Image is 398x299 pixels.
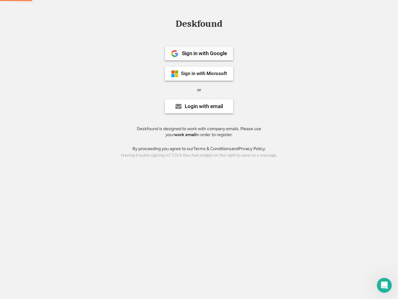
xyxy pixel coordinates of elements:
div: Login with email [185,104,223,109]
img: 1024px-Google__G__Logo.svg.png [171,50,178,57]
div: Deskfound is designed to work with company emails. Please use your in order to register. [129,126,269,138]
strong: work email [174,132,196,137]
div: Sign in with Microsoft [181,71,227,76]
a: Terms & Conditions [193,146,231,151]
img: ms-symbollockup_mssymbol_19.png [171,70,178,78]
div: or [197,87,201,93]
div: Deskfound [173,19,225,29]
div: By proceeding you agree to our and [132,146,266,152]
a: Privacy Policy. [238,146,266,151]
iframe: Intercom live chat [377,278,392,293]
div: Sign in with Google [182,51,227,56]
